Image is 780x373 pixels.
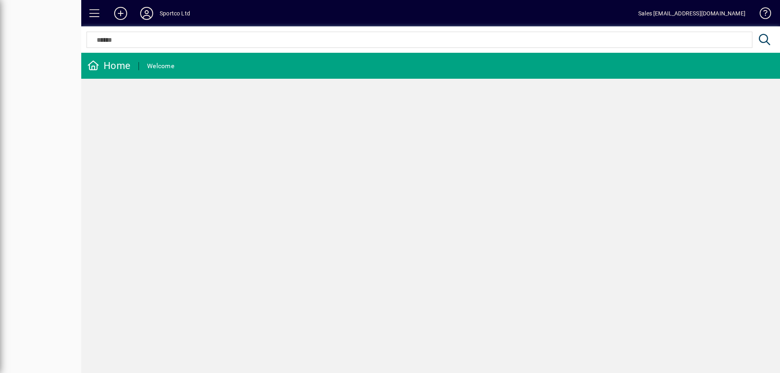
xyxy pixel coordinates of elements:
[134,6,160,21] button: Profile
[638,7,745,20] div: Sales [EMAIL_ADDRESS][DOMAIN_NAME]
[754,2,770,28] a: Knowledge Base
[108,6,134,21] button: Add
[160,7,190,20] div: Sportco Ltd
[87,59,130,72] div: Home
[147,60,174,73] div: Welcome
